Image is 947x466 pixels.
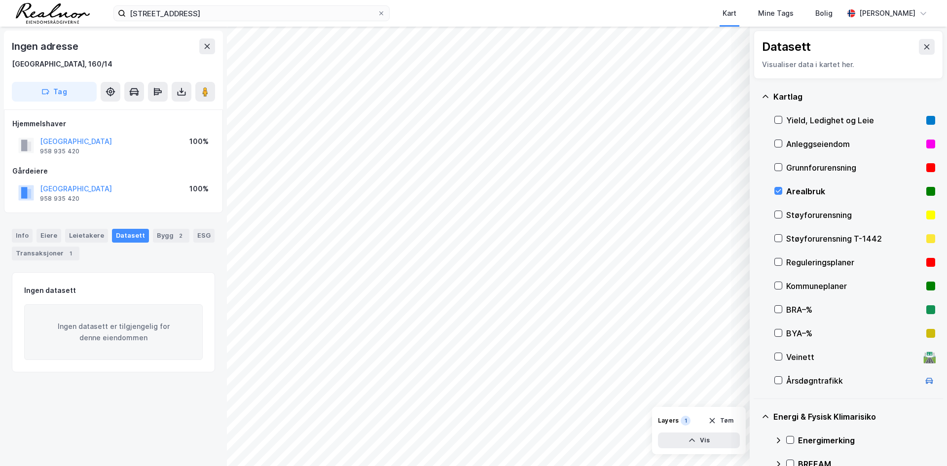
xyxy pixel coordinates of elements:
button: Vis [658,432,740,448]
div: Datasett [762,39,811,55]
button: Tag [12,82,97,102]
div: Veinett [786,351,919,363]
div: Kontrollprogram for chat [898,419,947,466]
div: Støyforurensning T-1442 [786,233,922,245]
div: [GEOGRAPHIC_DATA], 160/14 [12,58,112,70]
div: Gårdeiere [12,165,215,177]
div: 958 935 420 [40,147,79,155]
div: Visualiser data i kartet her. [762,59,935,71]
div: Ingen adresse [12,38,80,54]
div: Årsdøgntrafikk [786,375,919,387]
div: 🛣️ [923,351,936,363]
div: Info [12,229,33,243]
div: ESG [193,229,215,243]
div: Bygg [153,229,189,243]
div: 2 [176,231,185,241]
div: Ingen datasett [24,285,76,296]
div: 958 935 420 [40,195,79,203]
img: realnor-logo.934646d98de889bb5806.png [16,3,90,24]
input: Søk på adresse, matrikkel, gårdeiere, leietakere eller personer [126,6,377,21]
div: Arealbruk [786,185,922,197]
div: Layers [658,417,679,425]
div: Transaksjoner [12,247,79,260]
div: [PERSON_NAME] [859,7,915,19]
div: Reguleringsplaner [786,256,922,268]
div: Eiere [36,229,61,243]
div: 1 [681,416,691,426]
div: Bolig [815,7,833,19]
div: Datasett [112,229,149,243]
div: BRA–% [786,304,922,316]
div: Yield, Ledighet og Leie [786,114,922,126]
div: 100% [189,136,209,147]
div: Leietakere [65,229,108,243]
div: Kommuneplaner [786,280,922,292]
div: Hjemmelshaver [12,118,215,130]
div: Energi & Fysisk Klimarisiko [773,411,935,423]
div: Kart [723,7,736,19]
div: Grunnforurensning [786,162,922,174]
div: 100% [189,183,209,195]
div: Støyforurensning [786,209,922,221]
iframe: Chat Widget [898,419,947,466]
div: 1 [66,249,75,258]
div: Kartlag [773,91,935,103]
div: BYA–% [786,327,922,339]
div: Ingen datasett er tilgjengelig for denne eiendommen [24,304,203,360]
div: Energimerking [798,434,935,446]
div: Mine Tags [758,7,794,19]
div: Anleggseiendom [786,138,922,150]
button: Tøm [702,413,740,429]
